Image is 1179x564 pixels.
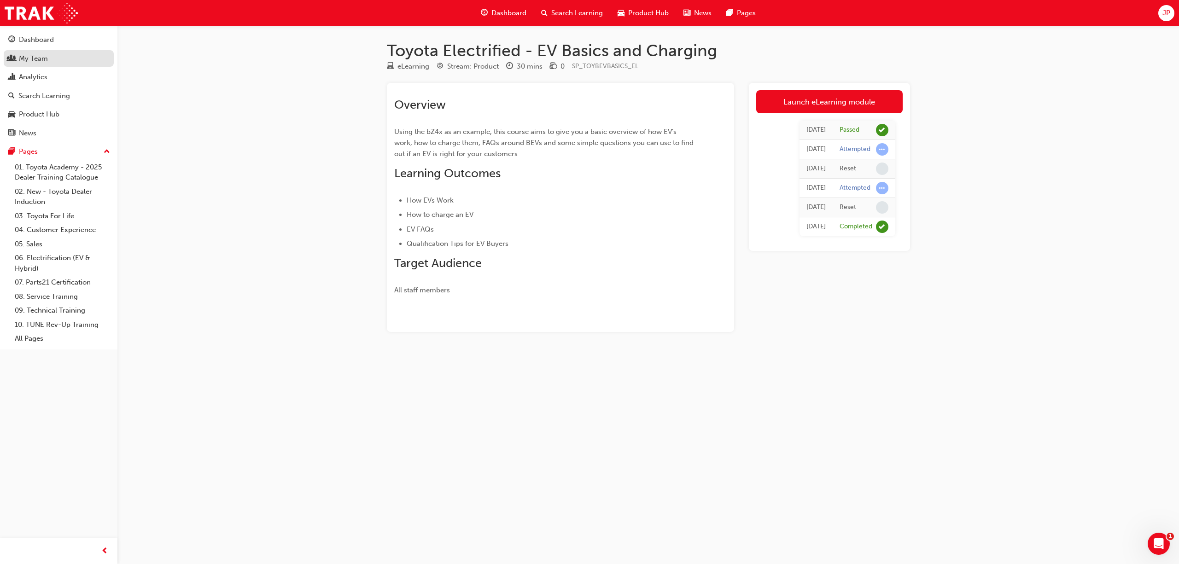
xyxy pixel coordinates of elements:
[407,196,454,204] span: How EVs Work
[394,256,482,270] span: Target Audience
[534,4,610,23] a: search-iconSearch Learning
[550,61,565,72] div: Price
[4,29,114,143] button: DashboardMy TeamAnalyticsSearch LearningProduct HubNews
[407,239,508,248] span: Qualification Tips for EV Buyers
[719,4,763,23] a: pages-iconPages
[4,143,114,160] button: Pages
[1167,533,1174,540] span: 1
[407,210,473,219] span: How to charge an EV
[876,221,888,233] span: learningRecordVerb_COMPLETE-icon
[11,290,114,304] a: 08. Service Training
[18,91,70,101] div: Search Learning
[11,331,114,346] a: All Pages
[394,128,695,158] span: Using the bZ4x as an example, this course aims to give you a basic overview of how EV's work, how...
[876,182,888,194] span: learningRecordVerb_ATTEMPT-icon
[4,50,114,67] a: My Team
[840,126,859,134] div: Passed
[104,146,110,158] span: up-icon
[5,3,78,23] img: Trak
[407,225,434,233] span: EV FAQs
[4,106,114,123] a: Product Hub
[8,129,15,138] span: news-icon
[840,164,856,173] div: Reset
[676,4,719,23] a: news-iconNews
[4,125,114,142] a: News
[19,72,47,82] div: Analytics
[394,166,501,180] span: Learning Outcomes
[806,221,826,232] div: Wed Sep 13 2023 12:00:00 GMT+1000 (Australian Eastern Standard Time)
[19,53,48,64] div: My Team
[628,8,669,18] span: Product Hub
[840,222,872,231] div: Completed
[876,124,888,136] span: learningRecordVerb_PASS-icon
[394,286,450,294] span: All staff members
[4,87,114,105] a: Search Learning
[11,185,114,209] a: 02. New - Toyota Dealer Induction
[1162,8,1170,18] span: JP
[726,7,733,19] span: pages-icon
[491,8,526,18] span: Dashboard
[756,90,903,113] a: Launch eLearning module
[4,31,114,48] a: Dashboard
[101,546,108,557] span: prev-icon
[473,4,534,23] a: guage-iconDashboard
[840,184,870,192] div: Attempted
[19,146,38,157] div: Pages
[11,275,114,290] a: 07. Parts21 Certification
[437,63,444,71] span: target-icon
[11,237,114,251] a: 05. Sales
[19,35,54,45] div: Dashboard
[481,7,488,19] span: guage-icon
[8,148,15,156] span: pages-icon
[387,41,910,61] h1: Toyota Electrified - EV Basics and Charging
[8,73,15,81] span: chart-icon
[8,55,15,63] span: people-icon
[8,92,15,100] span: search-icon
[572,62,638,70] span: Learning resource code
[8,36,15,44] span: guage-icon
[610,4,676,23] a: car-iconProduct Hub
[737,8,756,18] span: Pages
[11,223,114,237] a: 04. Customer Experience
[397,61,429,72] div: eLearning
[387,63,394,71] span: learningResourceType_ELEARNING-icon
[11,303,114,318] a: 09. Technical Training
[11,318,114,332] a: 10. TUNE Rev-Up Training
[506,63,513,71] span: clock-icon
[517,61,543,72] div: 30 mins
[618,7,625,19] span: car-icon
[876,143,888,156] span: learningRecordVerb_ATTEMPT-icon
[876,163,888,175] span: learningRecordVerb_NONE-icon
[806,183,826,193] div: Thu Mar 21 2024 08:20:05 GMT+1100 (Australian Eastern Daylight Time)
[876,201,888,214] span: learningRecordVerb_NONE-icon
[550,63,557,71] span: money-icon
[394,98,446,112] span: Overview
[840,203,856,212] div: Reset
[560,61,565,72] div: 0
[447,61,499,72] div: Stream: Product
[387,61,429,72] div: Type
[806,144,826,155] div: Thu Mar 21 2024 17:15:47 GMT+1100 (Australian Eastern Daylight Time)
[506,61,543,72] div: Duration
[19,128,36,139] div: News
[806,125,826,135] div: Thu Dec 19 2024 15:11:10 GMT+1100 (Australian Eastern Daylight Time)
[11,251,114,275] a: 06. Electrification (EV & Hybrid)
[437,61,499,72] div: Stream
[11,160,114,185] a: 01. Toyota Academy - 2025 Dealer Training Catalogue
[551,8,603,18] span: Search Learning
[11,209,114,223] a: 03. Toyota For Life
[1148,533,1170,555] iframe: Intercom live chat
[806,163,826,174] div: Thu Mar 21 2024 17:15:46 GMT+1100 (Australian Eastern Daylight Time)
[19,109,59,120] div: Product Hub
[8,110,15,119] span: car-icon
[806,202,826,213] div: Thu Mar 21 2024 08:20:03 GMT+1100 (Australian Eastern Daylight Time)
[541,7,548,19] span: search-icon
[683,7,690,19] span: news-icon
[1158,5,1174,21] button: JP
[4,69,114,86] a: Analytics
[840,145,870,154] div: Attempted
[694,8,712,18] span: News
